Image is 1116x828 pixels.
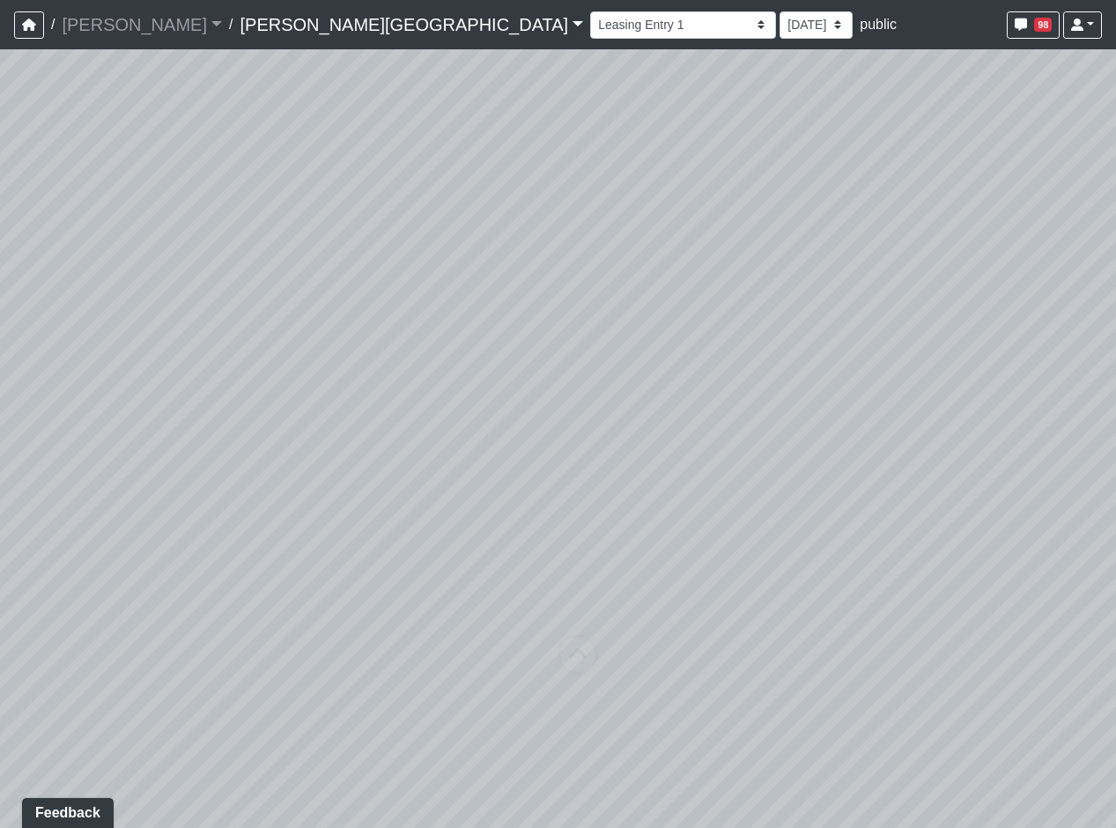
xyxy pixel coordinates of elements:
[860,17,897,32] span: public
[240,7,583,42] a: [PERSON_NAME][GEOGRAPHIC_DATA]
[13,793,117,828] iframe: Ybug feedback widget
[44,7,62,42] span: /
[62,7,222,42] a: [PERSON_NAME]
[1007,11,1060,39] button: 98
[222,7,240,42] span: /
[1034,18,1052,32] span: 98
